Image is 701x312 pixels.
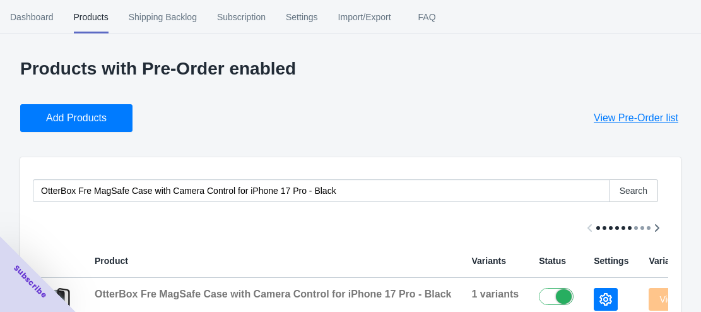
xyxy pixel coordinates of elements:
span: Products [74,1,109,33]
span: Variants [471,256,505,266]
span: 1 variants [471,289,519,299]
button: Add Products [20,104,133,132]
span: Settings [594,256,628,266]
span: Status [539,256,566,266]
span: Subscription [217,1,266,33]
p: Products with Pre-Order enabled [20,59,681,79]
span: Variants [649,256,683,266]
input: Search products in pre-order list [33,179,610,202]
span: OtterBox Fre MagSafe Case with Camera Control for iPhone 17 Pro - Black [95,289,451,299]
span: Add Products [46,112,107,124]
span: Shipping Backlog [129,1,197,33]
button: View Pre-Order list [579,104,693,132]
span: Product [95,256,128,266]
span: View Pre-Order list [594,112,678,124]
span: FAQ [411,1,443,33]
button: Scroll table right one column [645,217,668,239]
span: Search [620,186,647,196]
span: Dashboard [10,1,54,33]
span: Settings [286,1,318,33]
button: Search [609,179,658,202]
span: Subscribe [11,263,49,301]
span: Import/Export [338,1,391,33]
